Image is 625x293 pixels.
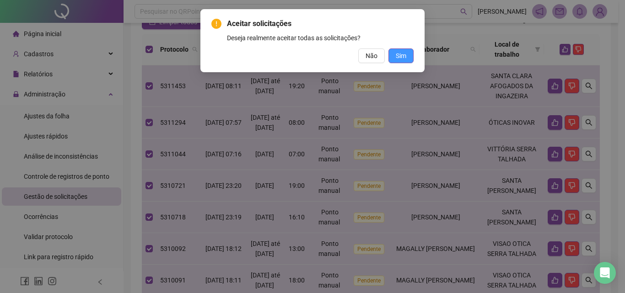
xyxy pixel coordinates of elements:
div: Open Intercom Messenger [594,262,616,284]
button: Sim [388,48,414,63]
span: Sim [396,51,406,61]
span: Aceitar solicitações [227,18,414,29]
span: exclamation-circle [211,19,221,29]
div: Deseja realmente aceitar todas as solicitações? [227,33,414,43]
span: Não [366,51,377,61]
button: Não [358,48,385,63]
